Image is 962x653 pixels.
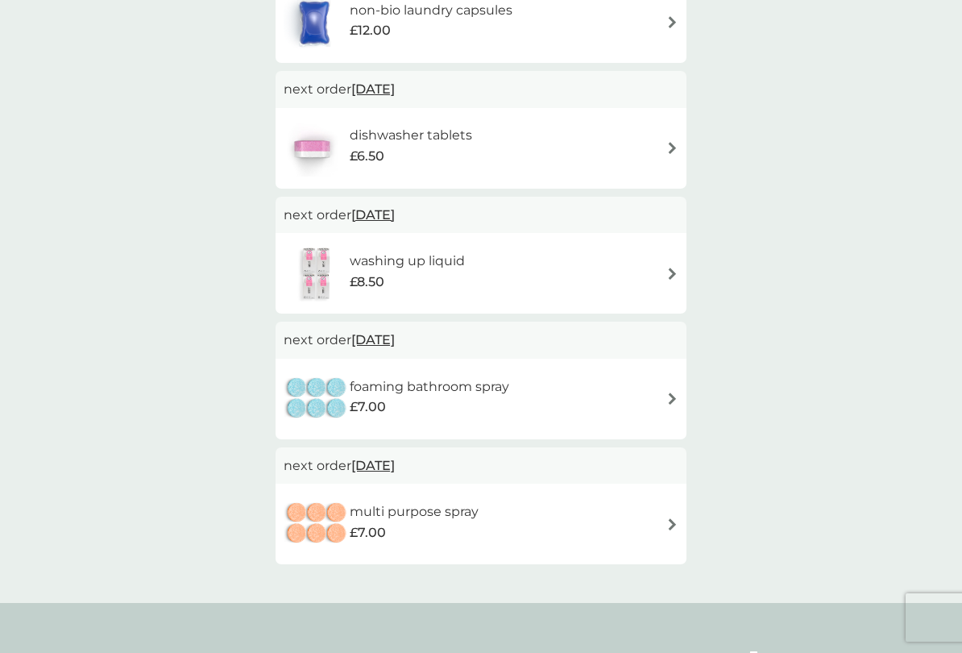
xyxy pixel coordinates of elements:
span: £7.00 [350,522,386,543]
h6: multi purpose spray [350,501,479,522]
p: next order [284,455,678,476]
h6: dishwasher tablets [350,125,472,146]
img: multi purpose spray [284,496,350,552]
span: [DATE] [351,199,395,231]
img: dishwasher tablets [284,120,340,177]
img: arrow right [666,393,678,405]
span: £7.00 [350,397,386,418]
h6: foaming bathroom spray [350,376,509,397]
h6: washing up liquid [350,251,465,272]
img: arrow right [666,268,678,280]
img: arrow right [666,16,678,28]
p: next order [284,330,678,351]
img: foaming bathroom spray [284,371,350,427]
img: washing up liquid [284,245,350,302]
p: next order [284,79,678,100]
img: arrow right [666,518,678,530]
span: [DATE] [351,73,395,105]
span: [DATE] [351,324,395,356]
img: arrow right [666,142,678,154]
span: £8.50 [350,272,384,293]
span: [DATE] [351,450,395,481]
span: £12.00 [350,20,391,41]
span: £6.50 [350,146,384,167]
p: next order [284,205,678,226]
